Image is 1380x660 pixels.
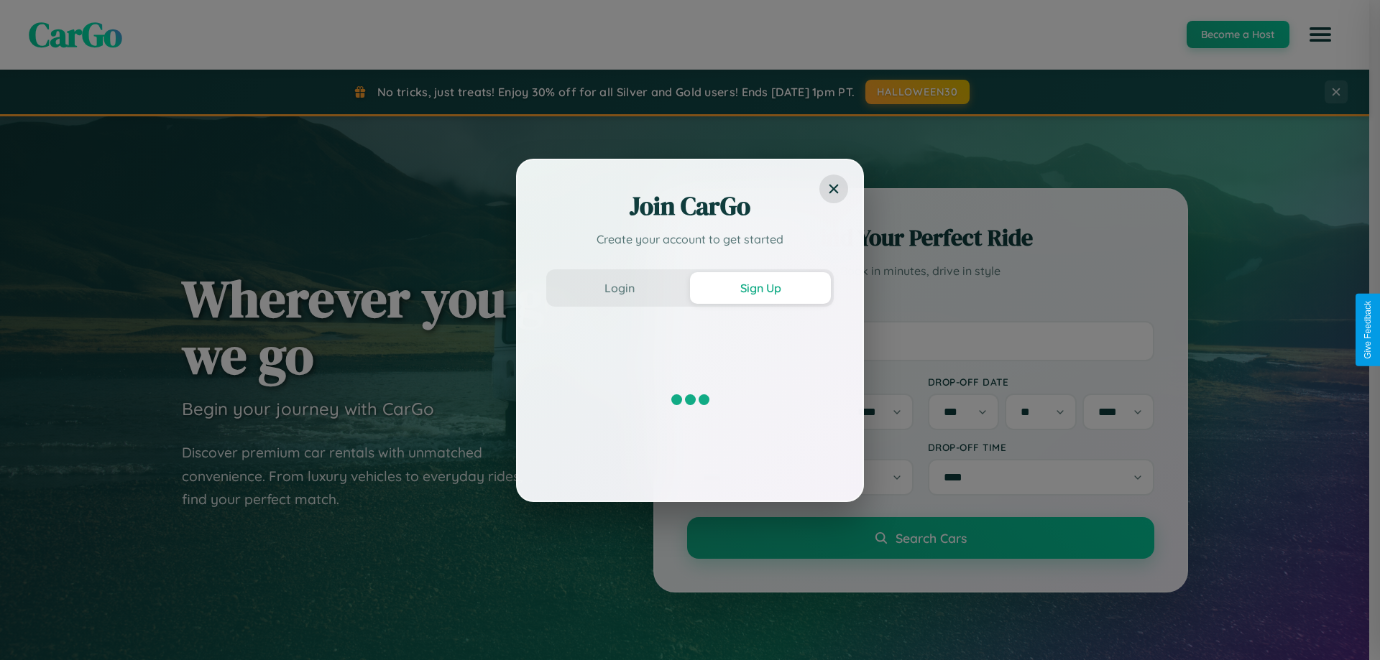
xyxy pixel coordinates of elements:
iframe: Intercom live chat [14,611,49,646]
p: Create your account to get started [546,231,834,248]
div: Give Feedback [1363,301,1373,359]
h2: Join CarGo [546,189,834,223]
button: Login [549,272,690,304]
button: Sign Up [690,272,831,304]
